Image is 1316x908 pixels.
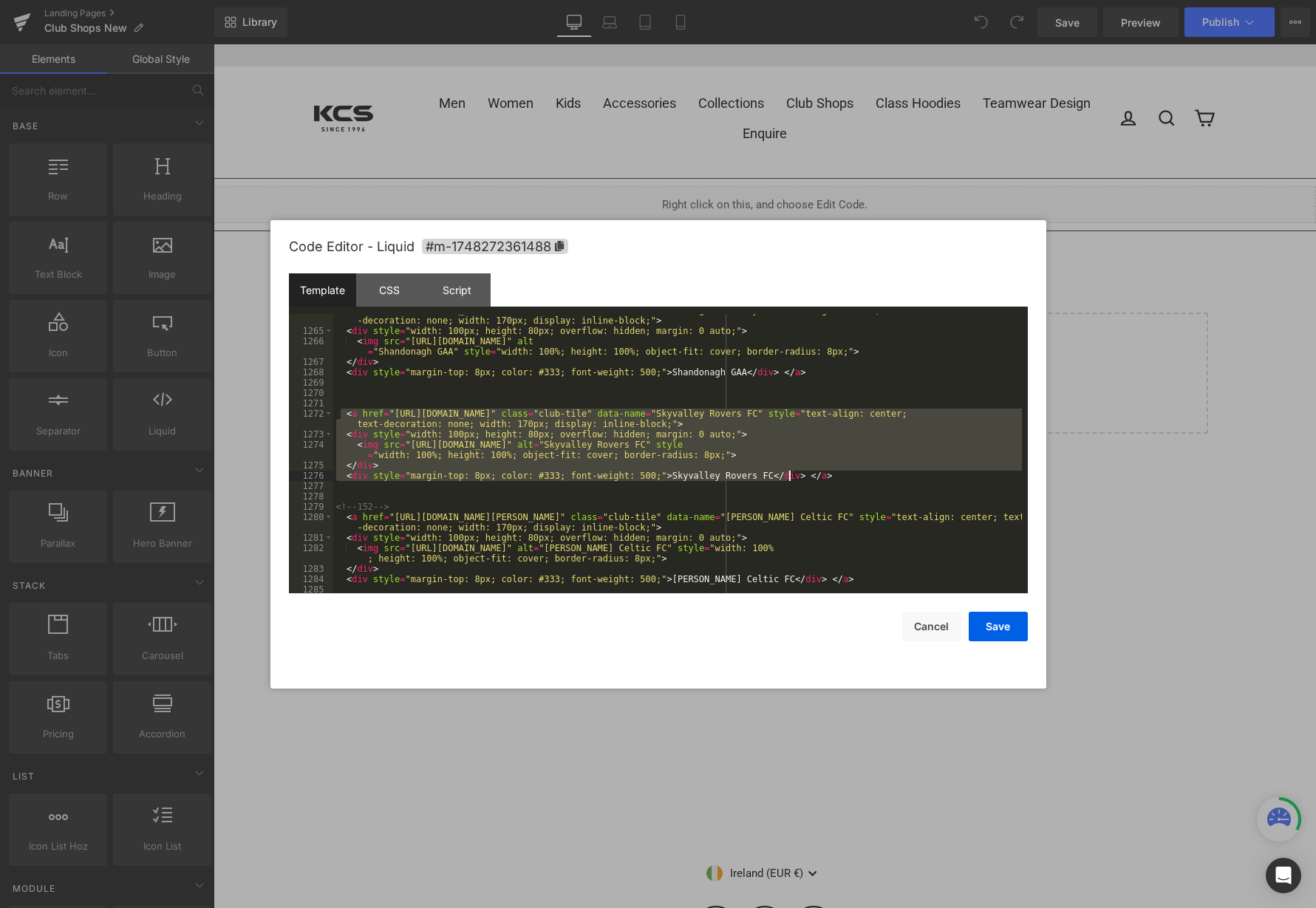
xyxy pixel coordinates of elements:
[423,273,491,307] div: Script
[331,44,378,75] a: Kids
[289,326,333,336] div: 1265
[289,305,333,326] div: 1264
[289,502,333,512] div: 1279
[289,273,356,307] div: Template
[289,574,333,584] div: 1284
[289,512,333,533] div: 1280
[557,303,690,332] a: Add Single Section
[289,533,333,543] div: 1281
[132,344,971,355] p: or Drag & Drop elements from left sidebar
[412,303,545,332] a: Explore Blocks
[969,612,1028,641] button: Save
[562,44,651,75] a: Club Shops
[197,44,906,104] div: Primary
[289,429,333,440] div: 1273
[289,440,333,460] div: 1274
[289,409,333,429] div: 1272
[214,44,263,75] a: Men
[289,367,333,378] div: 1268
[289,543,333,564] div: 1282
[422,239,568,254] span: Click to copy
[263,44,331,75] a: Women
[474,44,562,75] a: Collections
[289,491,333,502] div: 1278
[1266,858,1301,893] div: Open Intercom Messenger
[518,74,584,104] a: Enquire
[356,273,423,307] div: CSS
[378,44,474,75] a: Accessories
[289,239,415,254] span: Code Editor - Liquid
[289,398,333,409] div: 1271
[651,44,758,75] a: Class Hoodies
[492,815,610,843] button: Ireland (EUR €)
[289,388,333,398] div: 1270
[289,378,333,388] div: 1269
[289,564,333,574] div: 1283
[100,61,160,87] img: KCS
[289,471,333,481] div: 1276
[902,612,961,641] button: Cancel
[289,460,333,471] div: 1275
[289,357,333,367] div: 1267
[758,44,888,75] a: Teamwear Design
[509,822,590,837] span: Ireland (EUR €)
[289,584,333,595] div: 1285
[289,336,333,357] div: 1266
[289,481,333,491] div: 1277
